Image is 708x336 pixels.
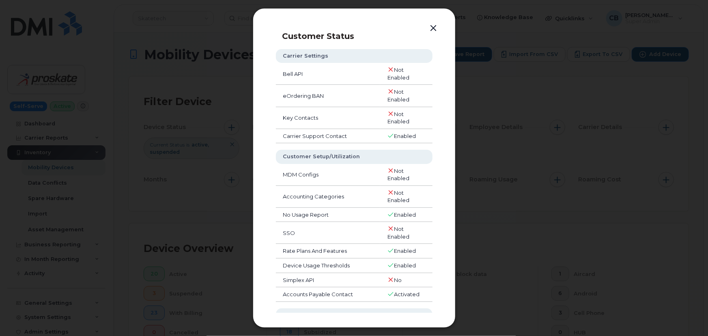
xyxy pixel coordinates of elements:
[387,67,409,81] span: Not Enabled
[276,129,380,144] td: Carrier Support Contact
[276,308,433,322] th: Reporting
[276,222,380,244] td: SSO
[276,49,433,63] th: Carrier Settings
[394,211,416,218] span: Enabled
[387,88,409,103] span: Not Enabled
[276,107,380,129] td: Key Contacts
[394,291,420,297] span: Activated
[387,168,409,182] span: Not Enabled
[276,164,380,186] td: MDM Configs
[276,258,380,273] td: Device Usage Thresholds
[387,111,409,125] span: Not Enabled
[276,287,380,302] td: Accounts Payable Contact
[282,31,441,41] p: Customer Status
[276,186,380,208] td: Accounting Categories
[276,85,380,107] td: eOrdering BAN
[394,262,416,269] span: Enabled
[394,277,402,283] span: No
[276,244,380,258] td: Rate Plans And Features
[276,150,433,164] th: Customer Setup/Utilization
[276,273,380,288] td: Simplex API
[394,248,416,254] span: Enabled
[394,133,416,139] span: Enabled
[387,190,409,204] span: Not Enabled
[276,208,380,222] td: No Usage Report
[387,226,409,240] span: Not Enabled
[276,63,380,85] td: Bell API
